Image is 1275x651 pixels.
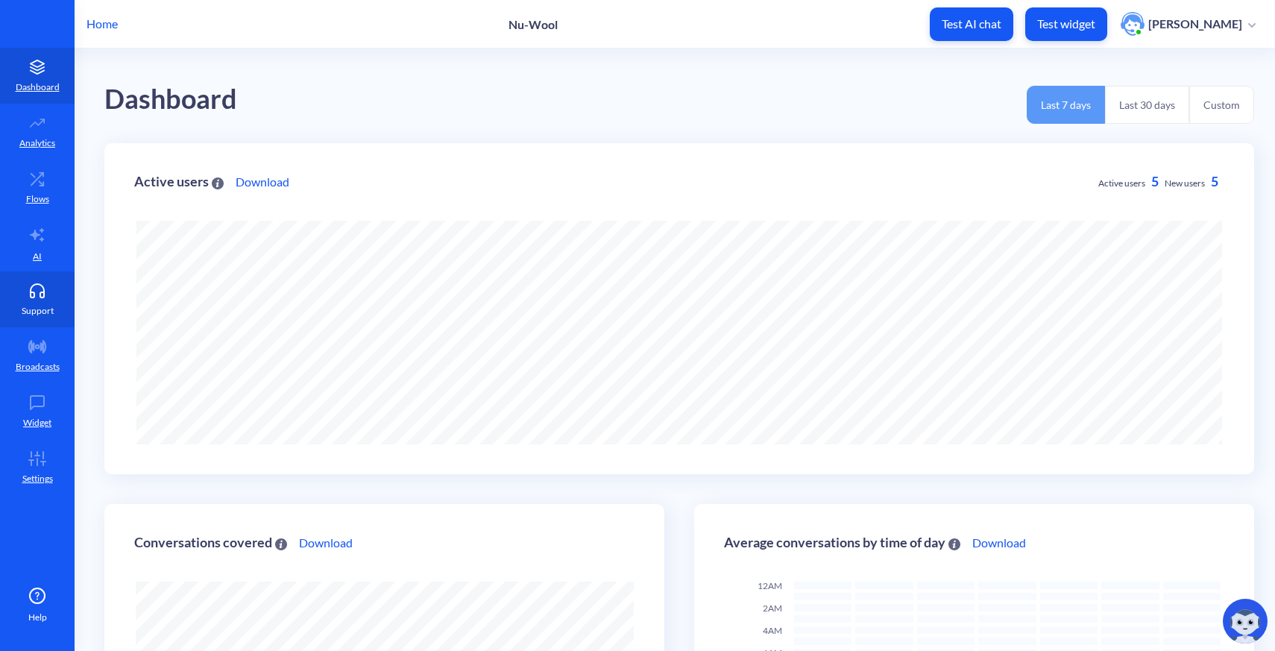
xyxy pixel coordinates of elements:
p: AI [33,250,42,263]
p: Home [86,15,118,33]
button: user photo[PERSON_NAME] [1113,10,1263,37]
p: Settings [22,472,53,485]
a: Download [972,534,1026,552]
p: Test AI chat [942,16,1001,31]
span: 4AM [763,625,782,636]
img: copilot-icon.svg [1223,599,1268,644]
p: Dashboard [16,81,60,94]
button: Last 7 days [1027,86,1105,124]
span: 2AM [763,603,782,614]
img: user photo [1121,12,1145,36]
span: 5 [1211,173,1218,189]
p: Nu-Wool [509,17,558,31]
p: Broadcasts [16,360,60,374]
p: Test widget [1037,16,1095,31]
p: Analytics [19,136,55,150]
p: Flows [26,192,49,206]
span: Active users [1098,177,1145,189]
div: Conversations covered [134,535,287,550]
a: Download [299,534,353,552]
button: Last 30 days [1105,86,1189,124]
div: Average conversations by time of day [724,535,960,550]
div: Dashboard [104,78,237,121]
span: 5 [1151,173,1159,189]
button: Test AI chat [930,7,1013,41]
span: 12AM [758,580,782,591]
button: Test widget [1025,7,1107,41]
span: Help [28,611,47,624]
p: Widget [23,416,51,430]
p: [PERSON_NAME] [1148,16,1242,32]
p: Support [22,304,54,318]
div: Active users [134,174,224,189]
button: Custom [1189,86,1254,124]
span: New users [1165,177,1205,189]
a: Download [236,173,289,191]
